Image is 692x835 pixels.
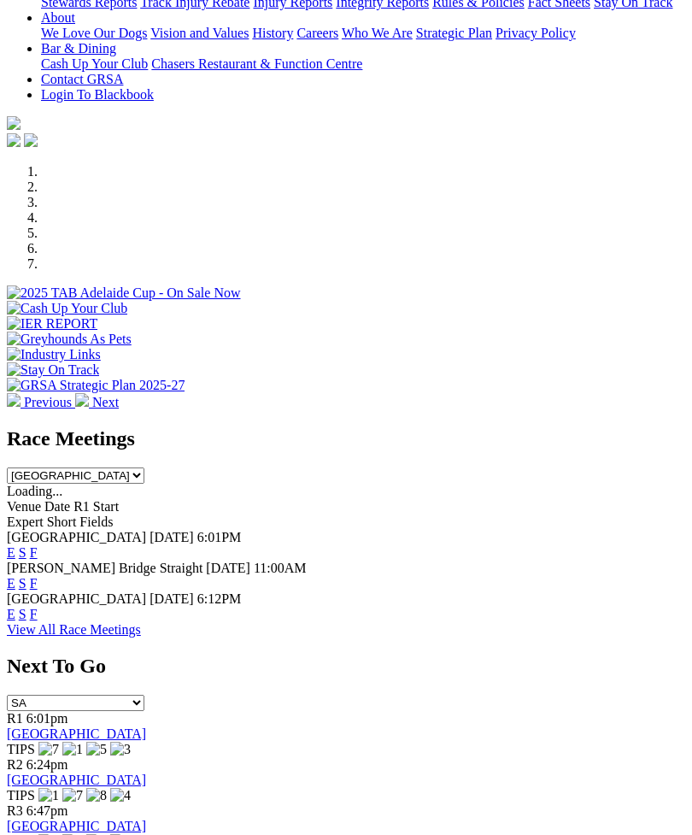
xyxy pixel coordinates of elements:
[7,116,21,130] img: logo-grsa-white.png
[41,41,116,56] a: Bar & Dining
[41,26,147,40] a: We Love Our Dogs
[47,515,77,529] span: Short
[110,788,131,803] img: 4
[86,742,107,757] img: 5
[7,347,101,362] img: Industry Links
[7,395,75,409] a: Previous
[7,393,21,407] img: chevron-left-pager-white.svg
[7,788,35,803] span: TIPS
[30,576,38,591] a: F
[296,26,338,40] a: Careers
[24,395,72,409] span: Previous
[75,393,89,407] img: chevron-right-pager-white.svg
[150,530,194,544] span: [DATE]
[92,395,119,409] span: Next
[7,576,15,591] a: E
[7,427,685,450] h2: Race Meetings
[7,803,23,818] span: R3
[30,545,38,560] a: F
[7,819,146,833] a: [GEOGRAPHIC_DATA]
[41,26,685,41] div: About
[62,788,83,803] img: 7
[75,395,119,409] a: Next
[19,545,26,560] a: S
[7,622,141,637] a: View All Race Meetings
[7,655,685,678] h2: Next To Go
[7,561,202,575] span: [PERSON_NAME] Bridge Straight
[7,515,44,529] span: Expert
[206,561,250,575] span: [DATE]
[342,26,413,40] a: Who We Are
[30,607,38,621] a: F
[79,515,113,529] span: Fields
[38,742,59,757] img: 7
[7,484,62,498] span: Loading...
[73,499,119,514] span: R1 Start
[416,26,492,40] a: Strategic Plan
[7,773,146,787] a: [GEOGRAPHIC_DATA]
[252,26,293,40] a: History
[41,10,75,25] a: About
[26,803,68,818] span: 6:47pm
[24,133,38,147] img: twitter.svg
[151,56,362,71] a: Chasers Restaurant & Function Centre
[7,301,127,316] img: Cash Up Your Club
[7,499,41,514] span: Venue
[496,26,576,40] a: Privacy Policy
[7,742,35,756] span: TIPS
[62,742,83,757] img: 1
[110,742,131,757] img: 3
[7,133,21,147] img: facebook.svg
[7,757,23,772] span: R2
[41,87,154,102] a: Login To Blackbook
[7,316,97,332] img: IER REPORT
[86,788,107,803] img: 8
[26,757,68,772] span: 6:24pm
[7,332,132,347] img: Greyhounds As Pets
[26,711,68,726] span: 6:01pm
[150,26,249,40] a: Vision and Values
[7,545,15,560] a: E
[41,56,148,71] a: Cash Up Your Club
[7,711,23,726] span: R1
[197,591,242,606] span: 6:12PM
[7,285,241,301] img: 2025 TAB Adelaide Cup - On Sale Now
[7,378,185,393] img: GRSA Strategic Plan 2025-27
[44,499,70,514] span: Date
[38,788,59,803] img: 1
[7,726,146,741] a: [GEOGRAPHIC_DATA]
[41,72,123,86] a: Contact GRSA
[7,591,146,606] span: [GEOGRAPHIC_DATA]
[254,561,307,575] span: 11:00AM
[19,607,26,621] a: S
[197,530,242,544] span: 6:01PM
[150,591,194,606] span: [DATE]
[7,362,99,378] img: Stay On Track
[41,56,685,72] div: Bar & Dining
[7,607,15,621] a: E
[19,576,26,591] a: S
[7,530,146,544] span: [GEOGRAPHIC_DATA]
